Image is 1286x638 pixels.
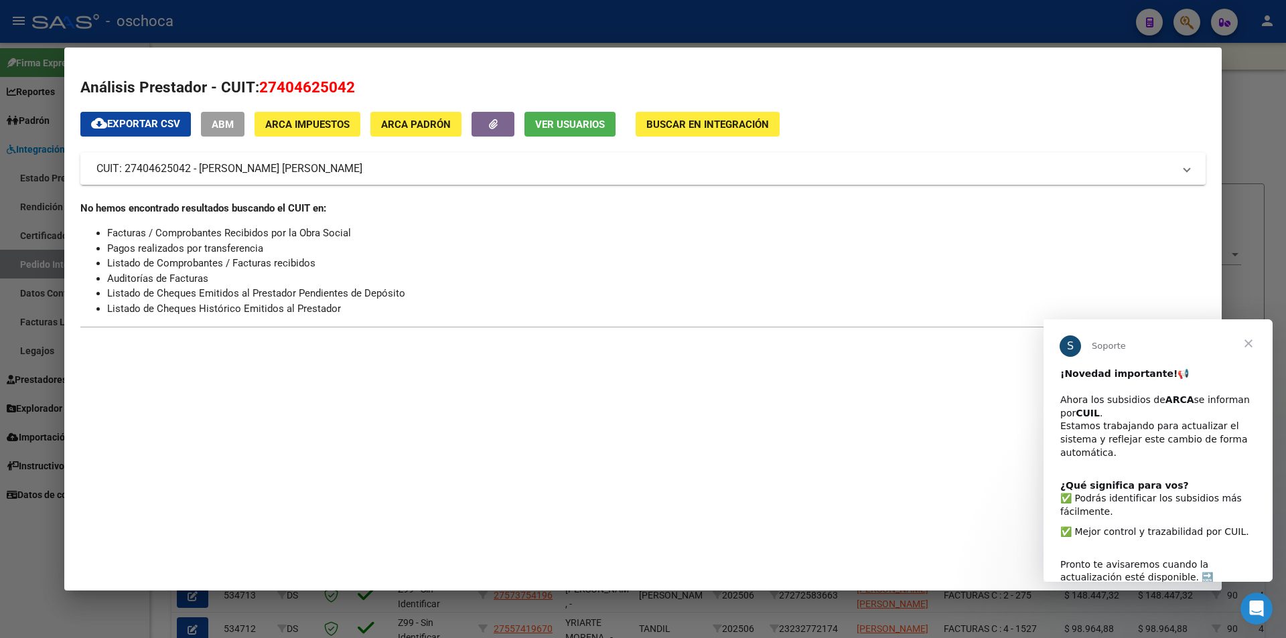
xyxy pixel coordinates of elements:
[107,271,1206,287] li: Auditorías de Facturas
[96,161,1173,177] mat-panel-title: CUIT: 27404625042 - [PERSON_NAME] [PERSON_NAME]
[80,76,1206,99] h2: Análisis Prestador - CUIT:
[212,118,234,131] span: ABM
[80,202,326,214] strong: No hemos encontrado resultados buscando el CUIT en:
[201,112,244,137] button: ABM
[381,118,451,131] span: ARCA Padrón
[91,118,180,130] span: Exportar CSV
[17,226,212,265] div: Pronto te avisaremos cuando la actualización esté disponible. 🔜
[107,226,1206,241] li: Facturas / Comprobantes Recibidos por la Obra Social
[259,78,355,96] span: 27404625042
[107,256,1206,271] li: Listado de Comprobantes / Facturas recibidos
[255,112,360,137] button: ARCA Impuestos
[91,115,107,131] mat-icon: cloud_download
[1240,592,1273,625] iframe: Intercom live chat
[80,112,191,137] button: Exportar CSV
[80,153,1206,185] mat-expansion-panel-header: CUIT: 27404625042 - [PERSON_NAME] [PERSON_NAME]
[1044,319,1273,582] iframe: Intercom live chat mensaje
[265,118,350,131] span: ARCA Impuestos
[370,112,461,137] button: ARCA Padrón
[107,301,1206,317] li: Listado de Cheques Histórico Emitidos al Prestador
[107,286,1206,301] li: Listado de Cheques Emitidos al Prestador Pendientes de Depósito
[524,112,616,137] button: Ver Usuarios
[636,112,780,137] button: Buscar en Integración
[646,118,769,131] span: Buscar en Integración
[535,118,605,131] span: Ver Usuarios
[107,241,1206,256] li: Pagos realizados por transferencia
